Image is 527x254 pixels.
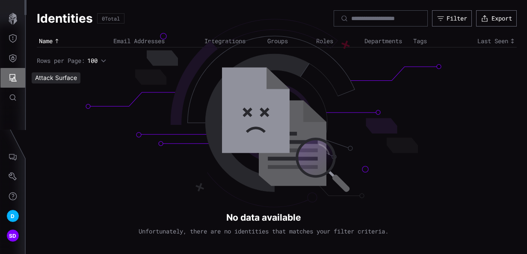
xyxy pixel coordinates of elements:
div: Filter [447,15,467,22]
div: Toggle sort direction [462,37,517,45]
th: Tags [411,35,460,47]
th: Roles [314,35,363,47]
span: D [11,212,15,221]
div: Attack Surface [32,72,80,83]
th: Email Addresses [111,35,203,47]
th: Integrations [202,35,265,47]
button: SD [0,226,25,245]
button: Export [476,10,517,27]
div: 0 Total [102,16,120,21]
button: Filter [432,10,472,27]
span: Rows per Page: [37,57,85,65]
h1: Identities [37,11,93,26]
span: SD [9,231,17,240]
div: Toggle sort direction [39,37,109,45]
button: 100 [87,56,107,65]
th: Groups [265,35,314,47]
button: D [0,206,25,226]
th: Departments [362,35,411,47]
